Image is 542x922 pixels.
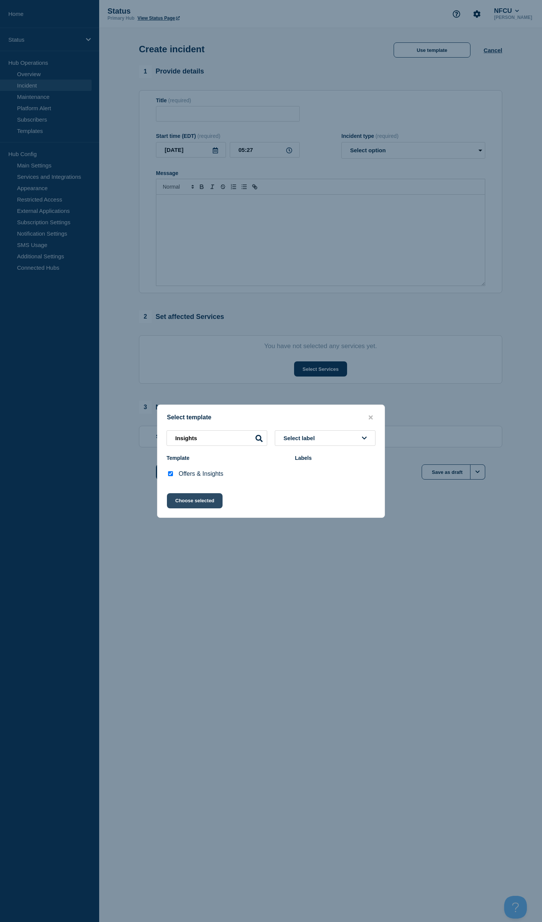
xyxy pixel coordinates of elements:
div: Template [167,455,287,461]
div: Select template [157,414,385,421]
div: Labels [295,455,375,461]
button: Select label [275,430,375,446]
span: Select label [283,435,318,441]
p: Offers & Insights [179,470,223,477]
input: Search templates & labels [167,430,267,446]
button: close button [366,414,375,421]
input: Offers & Insights checkbox [168,471,173,476]
button: Choose selected [167,493,223,508]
